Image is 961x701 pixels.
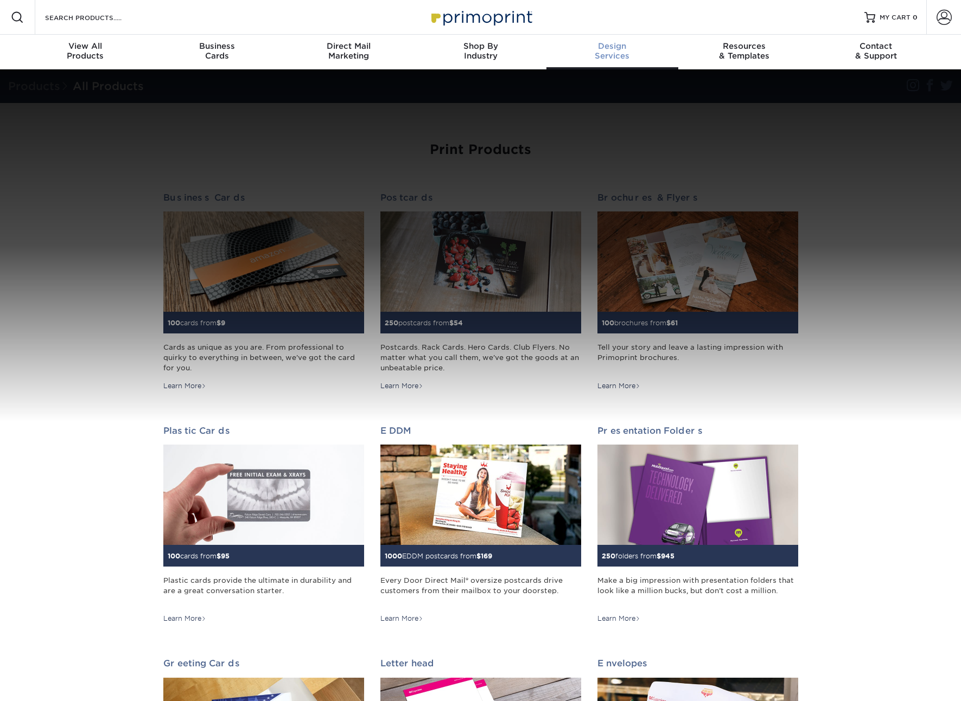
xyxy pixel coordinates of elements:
[810,41,942,61] div: & Support
[151,41,283,51] span: Business
[385,552,492,560] small: EDDM postcards from
[20,35,151,69] a: View AllProducts
[385,552,402,560] span: 1000
[283,41,415,61] div: Marketing
[380,426,581,624] a: EDDM 1000EDDM postcards from$169 Every Door Direct Mail® oversize postcards drive customers from ...
[678,35,810,69] a: Resources& Templates
[380,614,423,623] div: Learn More
[476,552,481,560] span: $
[810,35,942,69] a: Contact& Support
[597,575,798,607] div: Make a big impression with presentation folders that look like a million bucks, but don't cost a ...
[20,41,151,51] span: View All
[283,35,415,69] a: Direct MailMarketing
[163,445,364,545] img: Plastic Cards
[168,552,230,560] small: cards from
[163,614,206,623] div: Learn More
[380,658,581,668] h2: Letterhead
[657,552,661,560] span: $
[20,41,151,61] div: Products
[913,14,918,21] span: 0
[597,445,798,545] img: Presentation Folders
[163,658,364,668] h2: Greeting Cards
[427,5,535,29] img: Primoprint
[415,41,546,51] span: Shop By
[221,552,230,560] span: 95
[217,552,221,560] span: $
[168,552,180,560] span: 100
[163,426,364,436] h2: Plastic Cards
[602,552,674,560] small: folders from
[151,41,283,61] div: Cards
[810,41,942,51] span: Contact
[880,13,911,22] span: MY CART
[661,552,674,560] span: 945
[151,35,283,69] a: BusinessCards
[597,426,798,624] a: Presentation Folders 250folders from$945 Make a big impression with presentation folders that loo...
[415,35,546,69] a: Shop ByIndustry
[546,35,678,69] a: DesignServices
[678,41,810,61] div: & Templates
[283,41,415,51] span: Direct Mail
[597,658,798,668] h2: Envelopes
[415,41,546,61] div: Industry
[380,575,581,607] div: Every Door Direct Mail® oversize postcards drive customers from their mailbox to your doorstep.
[380,426,581,436] h2: EDDM
[44,11,150,24] input: SEARCH PRODUCTS.....
[546,41,678,61] div: Services
[380,445,581,545] img: EDDM
[481,552,492,560] span: 169
[546,41,678,51] span: Design
[597,614,640,623] div: Learn More
[597,426,798,436] h2: Presentation Folders
[163,426,364,624] a: Plastic Cards 100cards from$95 Plastic cards provide the ultimate in durability and are a great c...
[678,41,810,51] span: Resources
[602,552,615,560] span: 250
[163,575,364,607] div: Plastic cards provide the ultimate in durability and are a great conversation starter.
